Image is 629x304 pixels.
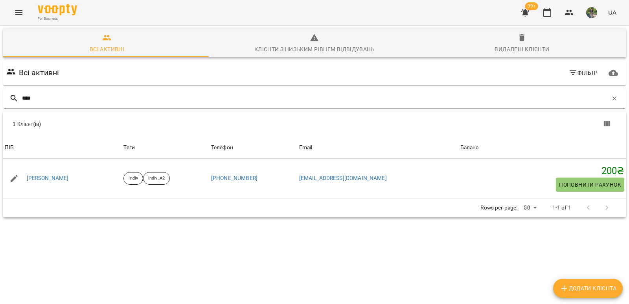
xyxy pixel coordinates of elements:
div: Баланс [460,143,479,152]
img: Voopty Logo [38,4,77,15]
span: Фільтр [568,68,598,78]
div: Sort [460,143,479,152]
div: indiv [123,172,143,185]
button: Menu [9,3,28,22]
span: UA [608,8,616,17]
button: Фільтр [565,66,601,80]
p: indiv [129,175,138,182]
div: ПІБ [5,143,14,152]
span: Телефон [211,143,296,152]
a: [PHONE_NUMBER] [211,175,257,181]
span: Email [299,143,457,152]
img: 82b6375e9aa1348183c3d715e536a179.jpg [586,7,597,18]
div: Sort [5,143,14,152]
a: [PERSON_NAME] [27,174,69,182]
div: 50 [520,202,539,213]
p: Indiv_A2 [148,175,165,182]
h6: Всі активні [19,67,59,79]
span: Поповнити рахунок [559,180,621,189]
a: [EMAIL_ADDRESS][DOMAIN_NAME] [299,175,387,181]
span: Баланс [460,143,624,152]
div: Теги [123,143,208,152]
div: Table Toolbar [3,111,626,137]
span: For Business [38,16,77,21]
div: Email [299,143,313,152]
div: 1 Клієнт(ів) [13,120,319,128]
span: ПІБ [5,143,120,152]
p: Rows per page: [480,204,517,212]
p: 1-1 of 1 [552,204,571,212]
span: 99+ [525,2,538,10]
button: Поповнити рахунок [556,178,624,192]
div: Всі активні [90,44,124,54]
button: UA [605,5,620,20]
div: Sort [211,143,233,152]
div: Sort [299,143,313,152]
div: Indiv_A2 [143,172,170,185]
div: Телефон [211,143,233,152]
div: Клієнти з низьким рівнем відвідувань [254,44,375,54]
div: Видалені клієнти [495,44,549,54]
h5: 200 ₴ [460,165,624,177]
button: Показати колонки [598,115,616,133]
